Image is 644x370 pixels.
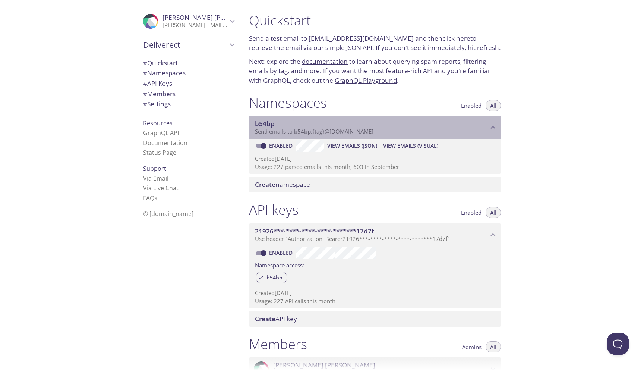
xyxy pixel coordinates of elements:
[143,59,147,67] span: #
[143,194,157,202] a: FAQ
[143,184,179,192] a: Via Live Chat
[255,314,275,323] span: Create
[249,94,327,111] h1: Namespaces
[255,297,495,305] p: Usage: 227 API calls this month
[249,57,501,85] p: Next: explore the to learn about querying spam reports, filtering emails by tag, and more. If you...
[137,99,240,109] div: Team Settings
[137,89,240,99] div: Members
[154,194,157,202] span: s
[335,76,397,85] a: GraphQL Playground
[327,141,377,150] span: View Emails (JSON)
[294,128,311,135] span: b54bp
[249,336,307,352] h1: Members
[143,100,171,108] span: Settings
[137,78,240,89] div: API Keys
[143,148,176,157] a: Status Page
[137,35,240,54] div: Deliverect
[249,311,501,327] div: Create API Key
[255,180,310,189] span: namespace
[262,274,287,281] span: b54bp
[380,140,441,152] button: View Emails (Visual)
[162,13,265,22] span: [PERSON_NAME] [PERSON_NAME]
[143,119,173,127] span: Resources
[143,164,166,173] span: Support
[143,79,147,88] span: #
[249,34,501,53] p: Send a test email to and then to retrieve the email via our simple JSON API. If you don't see it ...
[607,333,629,355] iframe: Help Scout Beacon - Open
[249,116,501,139] div: b54bp namespace
[143,79,172,88] span: API Keys
[162,22,227,29] p: [PERSON_NAME][EMAIL_ADDRESS][PERSON_NAME][DOMAIN_NAME]
[249,177,501,192] div: Create namespace
[143,59,178,67] span: Quickstart
[486,100,501,111] button: All
[309,34,414,43] a: [EMAIL_ADDRESS][DOMAIN_NAME]
[255,259,304,270] label: Namespace access:
[143,69,186,77] span: Namespaces
[324,140,380,152] button: View Emails (JSON)
[268,142,296,149] a: Enabled
[137,58,240,68] div: Quickstart
[143,129,179,137] a: GraphQL API
[255,155,495,163] p: Created [DATE]
[255,180,275,189] span: Create
[143,40,227,50] span: Deliverect
[143,69,147,77] span: #
[383,141,438,150] span: View Emails (Visual)
[143,210,193,218] span: © [DOMAIN_NAME]
[486,207,501,218] button: All
[143,100,147,108] span: #
[143,90,147,98] span: #
[143,90,176,98] span: Members
[143,139,187,147] a: Documentation
[137,9,240,34] div: Pablo Parada
[268,249,296,256] a: Enabled
[256,272,287,283] div: b54bp
[442,34,470,43] a: click here
[457,207,486,218] button: Enabled
[255,314,297,323] span: API key
[255,163,495,171] p: Usage: 227 parsed emails this month, 603 in September
[458,341,486,352] button: Admins
[255,119,275,128] span: b54bp
[137,68,240,78] div: Namespaces
[249,201,299,218] h1: API keys
[486,341,501,352] button: All
[143,174,168,182] a: Via Email
[457,100,486,111] button: Enabled
[255,128,373,135] span: Send emails to . {tag} @[DOMAIN_NAME]
[255,289,495,297] p: Created [DATE]
[302,57,348,66] a: documentation
[249,12,501,29] h1: Quickstart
